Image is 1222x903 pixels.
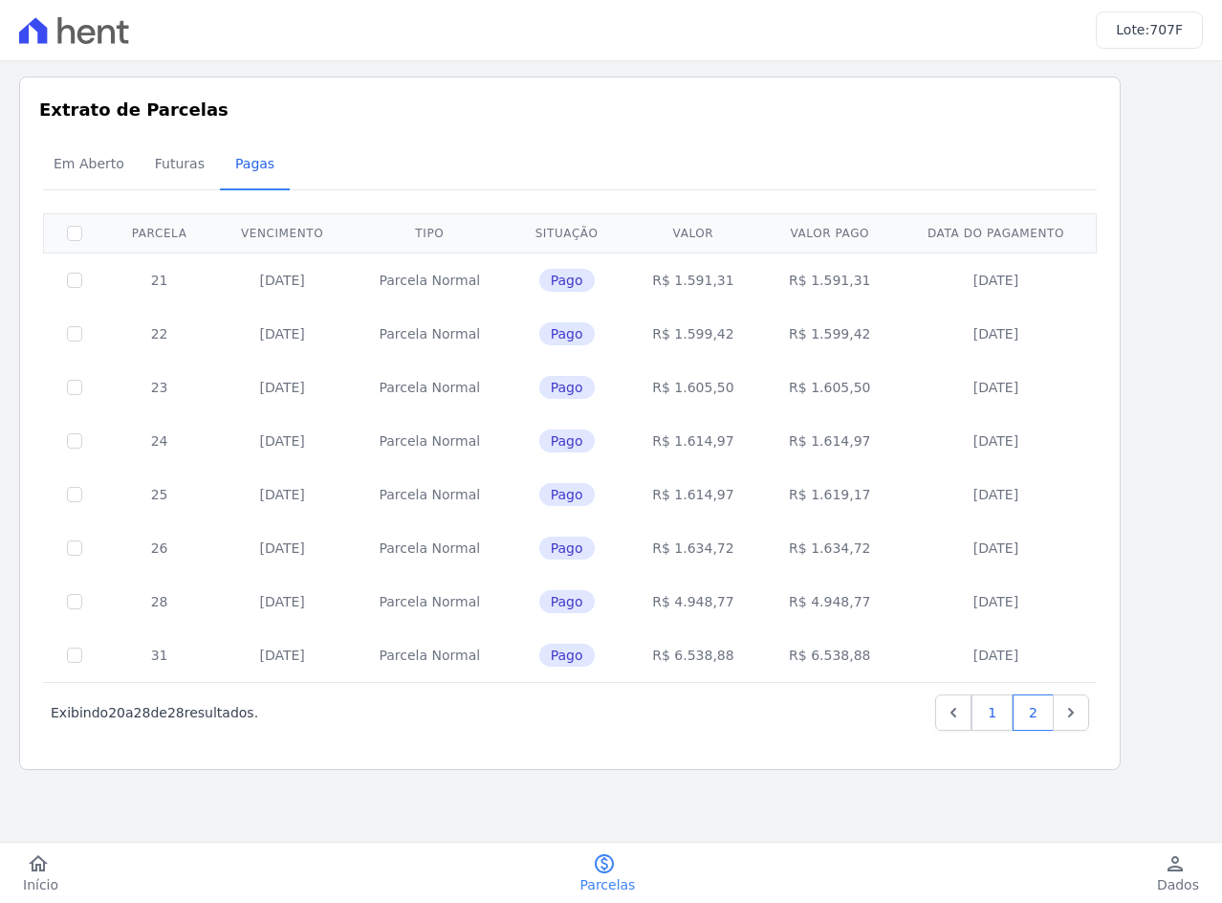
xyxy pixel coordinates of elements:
[539,269,595,292] span: Pago
[67,540,82,556] input: Só é possível selecionar pagamentos em aberto
[39,97,1101,122] h3: Extrato de Parcelas
[971,694,1013,731] a: 1
[509,213,625,253] th: Situação
[67,380,82,395] input: Só é possível selecionar pagamentos em aberto
[539,537,595,560] span: Pago
[761,575,898,628] td: R$ 4.948,77
[625,468,762,521] td: R$ 1.614,97
[213,307,351,361] td: [DATE]
[898,521,1094,575] td: [DATE]
[351,468,509,521] td: Parcela Normal
[539,429,595,452] span: Pago
[213,361,351,414] td: [DATE]
[761,253,898,307] td: R$ 1.591,31
[351,307,509,361] td: Parcela Normal
[351,361,509,414] td: Parcela Normal
[1164,852,1187,875] i: person
[761,414,898,468] td: R$ 1.614,97
[351,414,509,468] td: Parcela Normal
[761,628,898,682] td: R$ 6.538,88
[625,307,762,361] td: R$ 1.599,42
[625,213,762,253] th: Valor
[213,521,351,575] td: [DATE]
[105,628,213,682] td: 31
[105,468,213,521] td: 25
[38,141,140,190] a: Em Aberto
[898,414,1094,468] td: [DATE]
[224,144,286,183] span: Pagas
[105,575,213,628] td: 28
[1013,694,1054,731] a: 2
[213,253,351,307] td: [DATE]
[898,253,1094,307] td: [DATE]
[351,575,509,628] td: Parcela Normal
[213,468,351,521] td: [DATE]
[134,705,151,720] span: 28
[140,141,220,190] a: Futuras
[580,875,636,894] span: Parcelas
[539,590,595,613] span: Pago
[898,628,1094,682] td: [DATE]
[761,213,898,253] th: Valor pago
[1053,694,1089,731] a: Next
[625,414,762,468] td: R$ 1.614,97
[761,468,898,521] td: R$ 1.619,17
[935,694,971,731] a: Previous
[539,322,595,345] span: Pago
[351,521,509,575] td: Parcela Normal
[625,521,762,575] td: R$ 1.634,72
[213,628,351,682] td: [DATE]
[1149,22,1183,37] span: 707F
[761,521,898,575] td: R$ 1.634,72
[625,361,762,414] td: R$ 1.605,50
[105,414,213,468] td: 24
[625,575,762,628] td: R$ 4.948,77
[898,361,1094,414] td: [DATE]
[105,253,213,307] td: 21
[898,468,1094,521] td: [DATE]
[67,273,82,288] input: Só é possível selecionar pagamentos em aberto
[105,521,213,575] td: 26
[1157,875,1199,894] span: Dados
[67,594,82,609] input: Só é possível selecionar pagamentos em aberto
[1116,20,1183,40] h3: Lote:
[27,852,50,875] i: home
[898,575,1094,628] td: [DATE]
[51,703,258,722] p: Exibindo a de resultados.
[105,213,213,253] th: Parcela
[898,213,1094,253] th: Data do pagamento
[108,705,125,720] span: 20
[351,253,509,307] td: Parcela Normal
[898,307,1094,361] td: [DATE]
[67,648,82,663] input: Só é possível selecionar pagamentos em aberto
[593,852,616,875] i: paid
[761,307,898,361] td: R$ 1.599,42
[539,483,595,506] span: Pago
[143,144,216,183] span: Futuras
[351,213,509,253] th: Tipo
[539,644,595,667] span: Pago
[105,361,213,414] td: 23
[351,628,509,682] td: Parcela Normal
[539,376,595,399] span: Pago
[213,213,351,253] th: Vencimento
[761,361,898,414] td: R$ 1.605,50
[625,628,762,682] td: R$ 6.538,88
[67,326,82,341] input: Só é possível selecionar pagamentos em aberto
[67,433,82,449] input: Só é possível selecionar pagamentos em aberto
[42,144,136,183] span: Em Aberto
[167,705,185,720] span: 28
[1134,852,1222,894] a: personDados
[625,253,762,307] td: R$ 1.591,31
[105,307,213,361] td: 22
[213,575,351,628] td: [DATE]
[220,141,290,190] a: Pagas
[23,875,58,894] span: Início
[213,414,351,468] td: [DATE]
[67,487,82,502] input: Só é possível selecionar pagamentos em aberto
[557,852,659,894] a: paidParcelas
